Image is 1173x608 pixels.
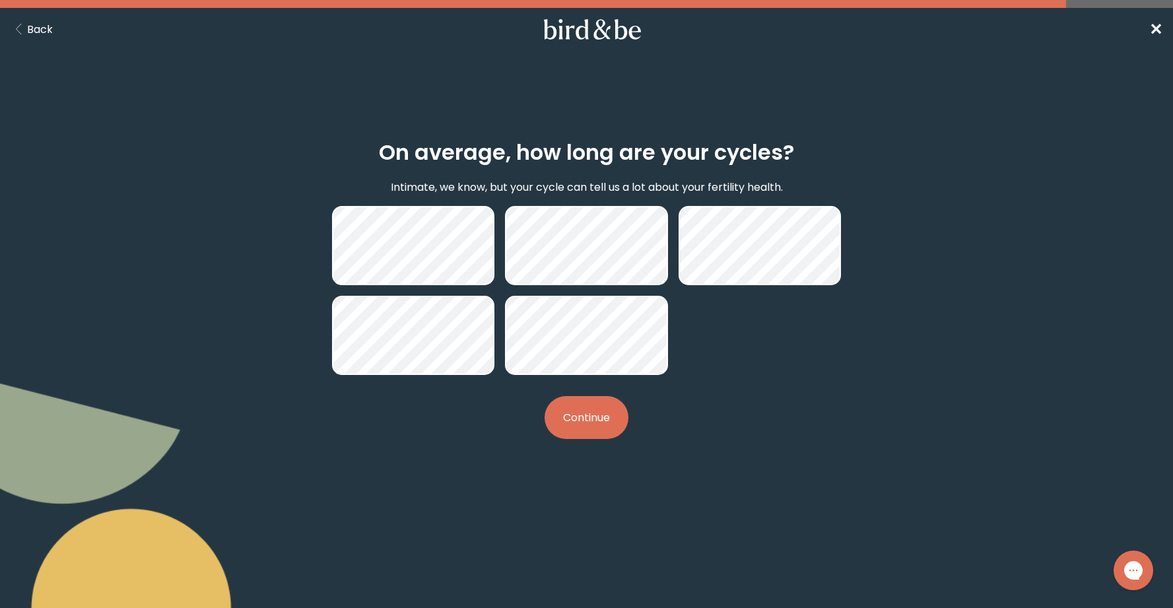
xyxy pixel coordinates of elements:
p: Intimate, we know, but your cycle can tell us a lot about your fertility health. [391,179,783,195]
h2: On average, how long are your cycles? [379,137,794,168]
a: ✕ [1149,18,1162,41]
span: ✕ [1149,18,1162,40]
button: Continue [545,396,628,439]
iframe: Gorgias live chat messenger [1107,546,1160,595]
button: Back Button [11,21,53,38]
